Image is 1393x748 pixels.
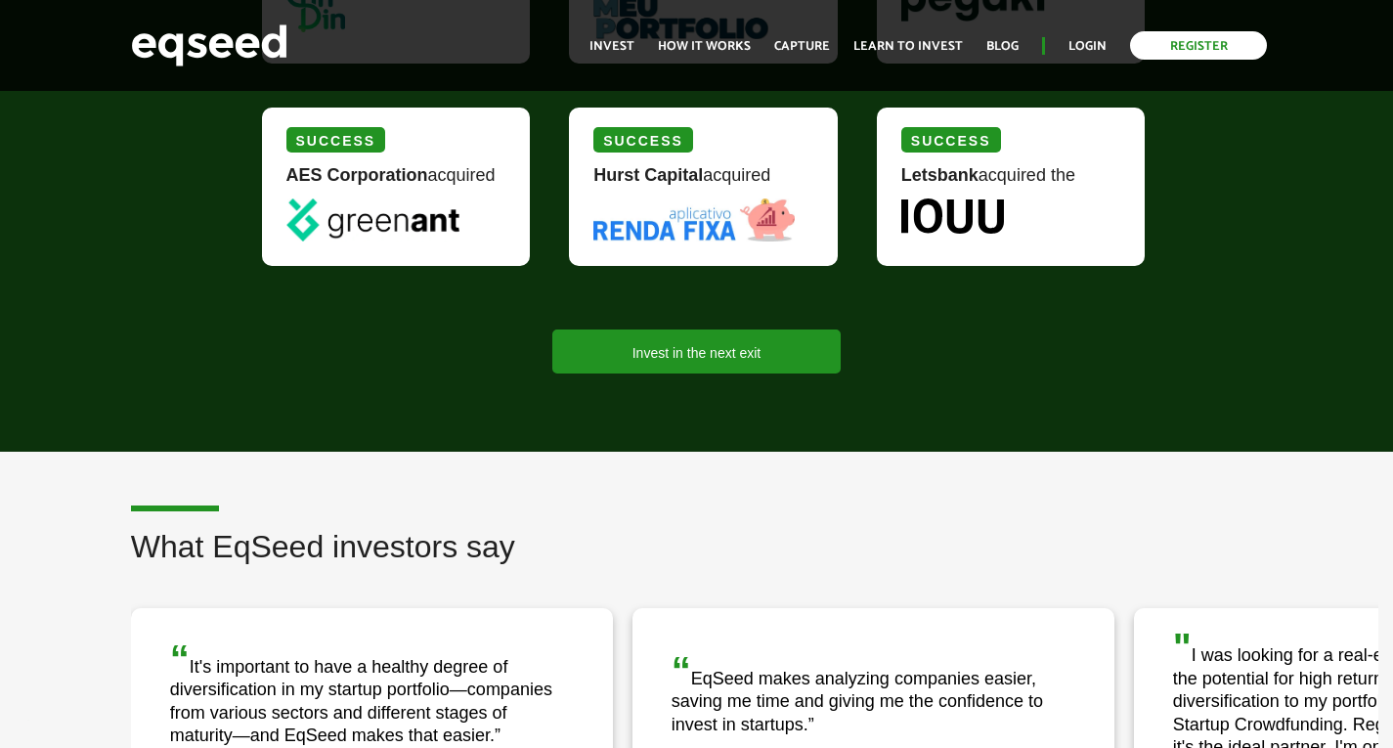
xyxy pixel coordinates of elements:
[296,133,376,149] font: Success
[1068,36,1107,57] font: Login
[672,649,691,692] font: “
[593,198,795,242] img: Fixed Income
[131,20,287,71] img: EqSeed
[1173,626,1192,669] font: "
[286,165,428,185] font: AES Corporation
[552,330,842,374] a: Invest in the next exit
[979,165,1075,185] font: acquired the
[703,165,770,185] font: acquired
[774,40,830,53] a: Capture
[672,669,1043,734] font: EqSeed makes analyzing companies easier, saving me time and giving me the confidence to invest in...
[1130,31,1267,60] a: Register
[593,165,703,185] font: Hurst Capital
[603,133,683,149] font: Success
[986,40,1019,53] a: Blog
[170,638,190,681] font: “
[131,529,515,564] font: What EqSeed investors say
[774,36,830,57] font: Capture
[286,198,459,242] img: greenant
[658,36,751,57] font: How it works
[1068,40,1107,53] a: Login
[911,133,991,149] font: Success
[170,657,552,745] font: It's important to have a healthy degree of diversification in my startup portfolio—companies from...
[428,165,496,185] font: acquired
[853,36,963,57] font: Learn to invest
[901,165,979,185] font: Letsbank
[901,198,1004,234] img: Iouu
[1170,36,1228,57] font: Register
[986,36,1019,57] font: Blog
[853,40,963,53] a: Learn to invest
[632,345,762,361] font: Invest in the next exit
[589,40,634,53] a: Invest
[658,40,751,53] a: How it works
[589,36,634,57] font: Invest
